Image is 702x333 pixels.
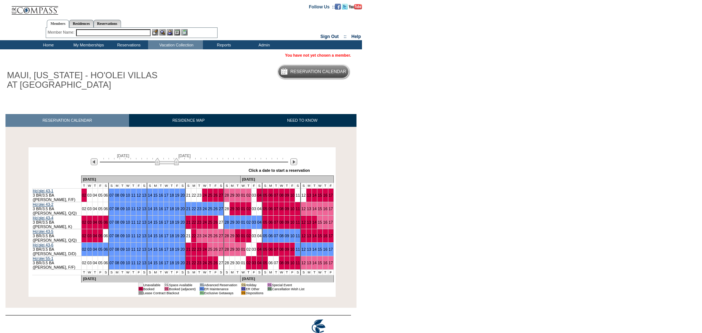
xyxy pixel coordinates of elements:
[235,234,240,238] a: 30
[115,220,119,224] a: 08
[241,234,245,238] a: 01
[312,234,317,238] a: 14
[120,207,125,211] a: 09
[197,234,201,238] a: 23
[342,4,348,10] img: Follow us on Twitter
[115,234,119,238] a: 08
[295,234,300,238] a: 11
[335,4,341,8] a: Become our fan on Facebook
[159,261,163,265] a: 16
[285,247,289,251] a: 09
[246,234,251,238] a: 02
[208,247,212,251] a: 25
[159,29,166,35] img: View
[98,261,103,265] a: 05
[98,247,103,251] a: 05
[301,247,306,251] a: 12
[167,29,173,35] img: Impersonate
[274,220,278,224] a: 07
[181,29,188,35] img: b_calculator.gif
[197,247,201,251] a: 23
[230,207,234,211] a: 29
[180,207,185,211] a: 20
[257,220,261,224] a: 04
[186,247,190,251] a: 21
[93,193,97,197] a: 04
[33,189,54,193] a: Ho'olei 43-1
[241,247,245,251] a: 01
[252,220,256,224] a: 03
[142,193,146,197] a: 13
[142,261,146,265] a: 13
[180,234,185,238] a: 20
[109,207,114,211] a: 07
[170,234,174,238] a: 18
[98,193,103,197] a: 05
[279,207,284,211] a: 08
[252,234,256,238] a: 03
[246,193,251,197] a: 02
[290,207,295,211] a: 10
[307,220,311,224] a: 13
[285,220,289,224] a: 09
[175,247,180,251] a: 19
[263,234,267,238] a: 05
[126,261,130,265] a: 10
[131,247,136,251] a: 11
[235,220,240,224] a: 30
[115,207,119,211] a: 08
[33,243,54,247] a: Ho'olei 43-6
[153,234,158,238] a: 15
[351,34,361,39] a: Help
[164,247,169,251] a: 17
[126,193,130,197] a: 10
[175,220,180,224] a: 19
[164,261,169,265] a: 17
[98,207,103,211] a: 05
[120,234,125,238] a: 09
[323,234,328,238] a: 16
[307,247,311,251] a: 13
[263,220,267,224] a: 05
[82,193,86,197] a: 02
[214,207,218,211] a: 26
[153,220,158,224] a: 15
[5,114,129,127] a: RESERVATION CALENDAR
[219,261,223,265] a: 27
[285,193,289,197] a: 09
[129,114,248,127] a: RESIDENCE MAP
[230,193,234,197] a: 29
[252,207,256,211] a: 03
[164,220,169,224] a: 17
[142,207,146,211] a: 13
[301,193,306,197] a: 12
[241,207,245,211] a: 01
[219,207,223,211] a: 27
[214,247,218,251] a: 26
[180,220,185,224] a: 20
[164,207,169,211] a: 17
[290,220,295,224] a: 10
[252,247,256,251] a: 03
[33,256,54,261] a: Ho'olei 55-1
[87,220,92,224] a: 03
[148,234,152,238] a: 14
[103,193,108,197] a: 06
[115,261,119,265] a: 08
[170,261,174,265] a: 18
[295,247,300,251] a: 11
[257,234,261,238] a: 04
[153,247,158,251] a: 15
[148,261,152,265] a: 14
[103,207,108,211] a: 06
[153,193,158,197] a: 15
[159,234,163,238] a: 16
[93,234,97,238] a: 04
[137,193,141,197] a: 12
[246,247,251,251] a: 02
[94,20,121,27] a: Reservations
[329,207,333,211] a: 17
[69,20,94,27] a: Residences
[214,234,218,238] a: 26
[180,247,185,251] a: 20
